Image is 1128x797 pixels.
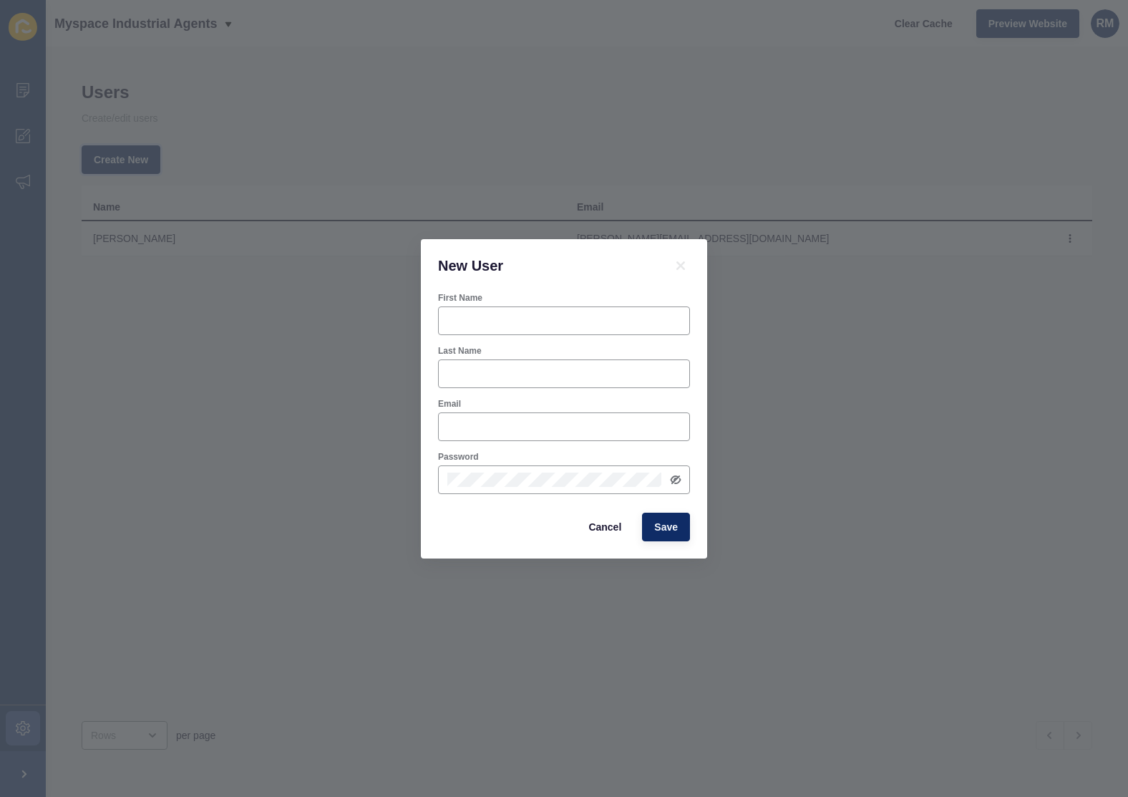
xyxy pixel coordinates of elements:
[642,513,690,541] button: Save
[576,513,633,541] button: Cancel
[654,520,678,534] span: Save
[438,345,482,357] label: Last Name
[588,520,621,534] span: Cancel
[438,292,482,304] label: First Name
[438,451,479,463] label: Password
[438,398,461,410] label: Email
[438,256,654,275] h1: New User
